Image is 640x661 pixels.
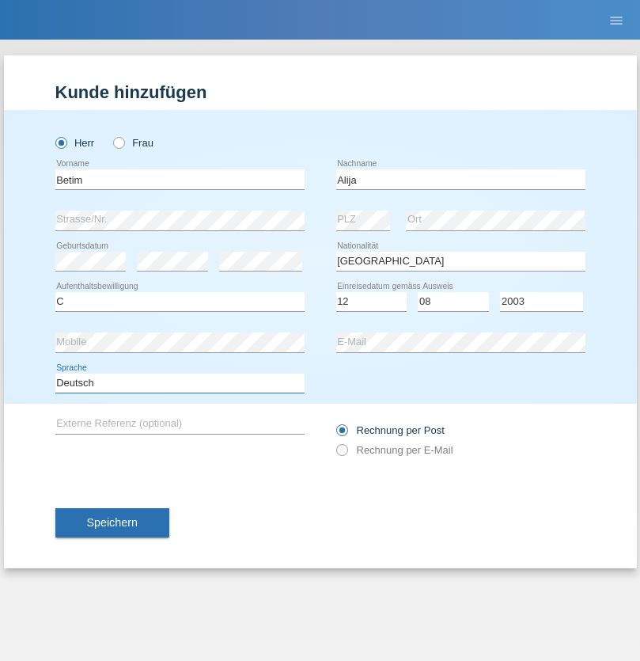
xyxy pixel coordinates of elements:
span: Speichern [87,516,138,529]
button: Speichern [55,508,169,538]
i: menu [608,13,624,28]
label: Rechnung per Post [336,424,445,436]
input: Frau [113,137,123,147]
label: Herr [55,137,95,149]
input: Rechnung per E-Mail [336,444,347,464]
input: Rechnung per Post [336,424,347,444]
label: Frau [113,137,153,149]
h1: Kunde hinzufügen [55,82,585,102]
label: Rechnung per E-Mail [336,444,453,456]
a: menu [600,15,632,25]
input: Herr [55,137,66,147]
